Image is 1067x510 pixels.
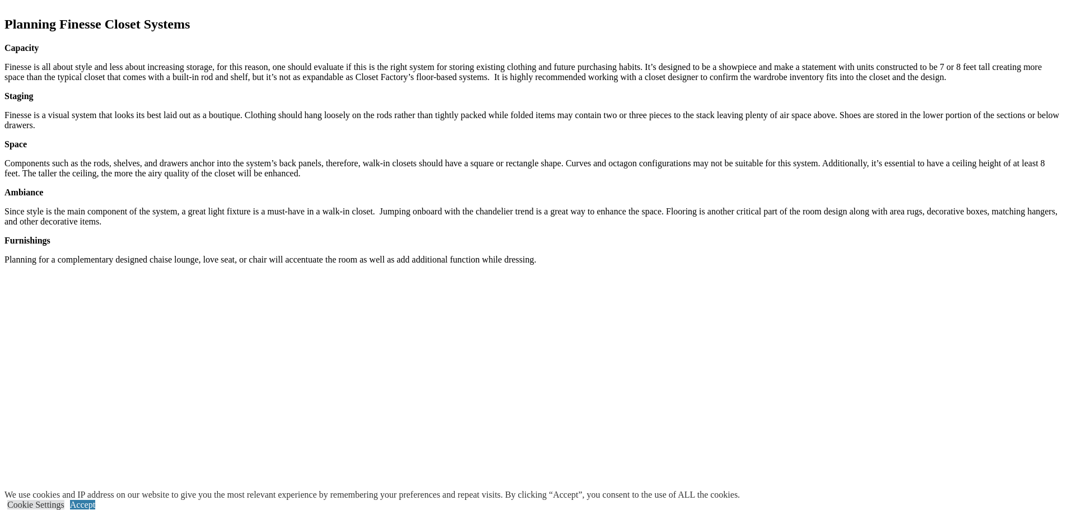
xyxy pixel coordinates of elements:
[4,110,1063,130] p: Finesse is a visual system that looks its best laid out as a boutique. Clothing should hang loose...
[4,17,1063,32] h2: Planning Finesse Closet Systems
[4,91,34,101] strong: Staging
[4,188,43,197] strong: Ambiance
[4,139,27,149] strong: Space
[4,207,1063,227] p: Since style is the main component of the system, a great light fixture is a must-have in a walk-i...
[7,500,64,509] a: Cookie Settings
[70,500,95,509] a: Accept
[4,236,50,245] strong: Furnishings
[4,43,39,53] strong: Capacity
[4,255,1063,265] p: Planning for a complementary designed chaise lounge, love seat, or chair will accentuate the room...
[4,62,1063,82] p: Finesse is all about style and less about increasing storage, for this reason, one should evaluat...
[4,158,1063,179] p: Components such as the rods, shelves, and drawers anchor into the system’s back panels, therefore...
[4,490,740,500] div: We use cookies and IP address on our website to give you the most relevant experience by remember...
